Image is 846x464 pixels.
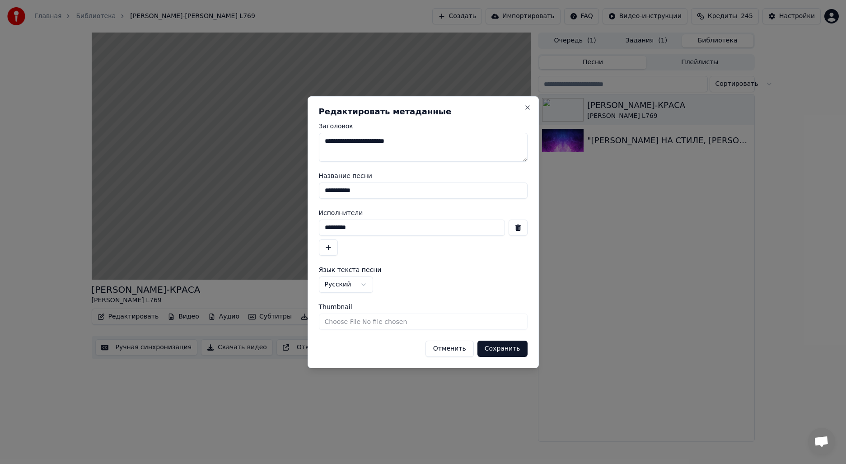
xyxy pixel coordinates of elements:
span: Thumbnail [319,304,352,310]
button: Сохранить [477,341,528,357]
label: Заголовок [319,123,528,129]
button: Отменить [425,341,474,357]
h2: Редактировать метаданные [319,108,528,116]
label: Название песни [319,173,528,179]
span: Язык текста песни [319,267,382,273]
label: Исполнители [319,210,528,216]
